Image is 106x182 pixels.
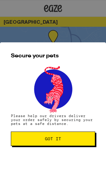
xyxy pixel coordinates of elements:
[4,5,50,10] span: Hi. Need any help?
[11,53,95,59] h2: Secure your pets
[11,132,95,146] button: Got it
[28,65,78,114] img: pets
[11,114,95,126] p: Please help our drivers deliver your order safely by securing your pets at a safe distance.
[45,137,61,141] span: Got it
